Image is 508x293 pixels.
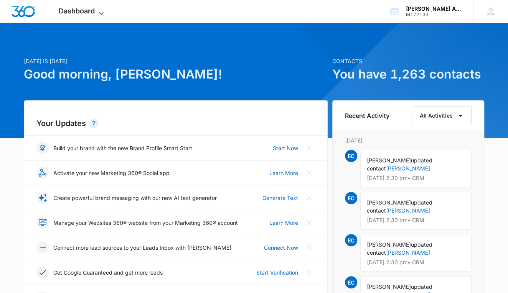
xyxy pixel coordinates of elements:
a: [PERSON_NAME] [386,249,430,256]
p: [DATE] is [DATE] [24,57,328,65]
span: [PERSON_NAME] [367,283,411,290]
a: Learn More [269,169,298,177]
a: [PERSON_NAME] [386,165,430,172]
div: 7 [89,119,99,128]
p: Get Google Guaranteed and get more leads [53,268,163,277]
a: Generate Text [262,194,298,202]
button: Close [303,192,315,204]
button: Close [303,216,315,229]
button: Close [303,167,315,179]
div: account name [406,6,462,12]
h1: You have 1,263 contacts [332,65,484,83]
a: [PERSON_NAME] [386,207,430,214]
p: Manage your Websites 360® website from your Marketing 360® account [53,219,238,227]
p: Build your brand with the new Brand Profile Smart Start [53,144,192,152]
span: [PERSON_NAME] [367,199,411,206]
span: [PERSON_NAME] [367,241,411,248]
button: All Activities [412,106,472,125]
button: Close [303,241,315,254]
span: EC [345,276,357,288]
a: Connect Now [264,244,298,252]
h2: Your Updates [36,118,315,129]
h6: Recent Activity [345,111,389,120]
span: EC [345,234,357,246]
span: EC [345,192,357,204]
button: Close [303,142,315,154]
p: Connect more lead sources to your Leads Inbox with [PERSON_NAME] [53,244,231,252]
p: [DATE] [345,136,472,144]
span: EC [345,150,357,162]
div: account id [406,12,462,17]
h1: Good morning, [PERSON_NAME]! [24,65,328,83]
p: [DATE] 2:30 pm • CRM [367,218,465,223]
p: [DATE] 2:30 pm • CRM [367,260,465,265]
p: Create powerful brand messaging with our new AI text generator [53,194,217,202]
span: Dashboard [59,7,95,15]
a: Start Verification [256,268,298,277]
a: Learn More [269,219,298,227]
button: Close [303,266,315,278]
p: Contacts [332,57,484,65]
p: [DATE] 2:30 pm • CRM [367,175,465,181]
a: Start Now [273,144,298,152]
p: Activate your new Marketing 360® Social app [53,169,170,177]
span: [PERSON_NAME] [367,157,411,164]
